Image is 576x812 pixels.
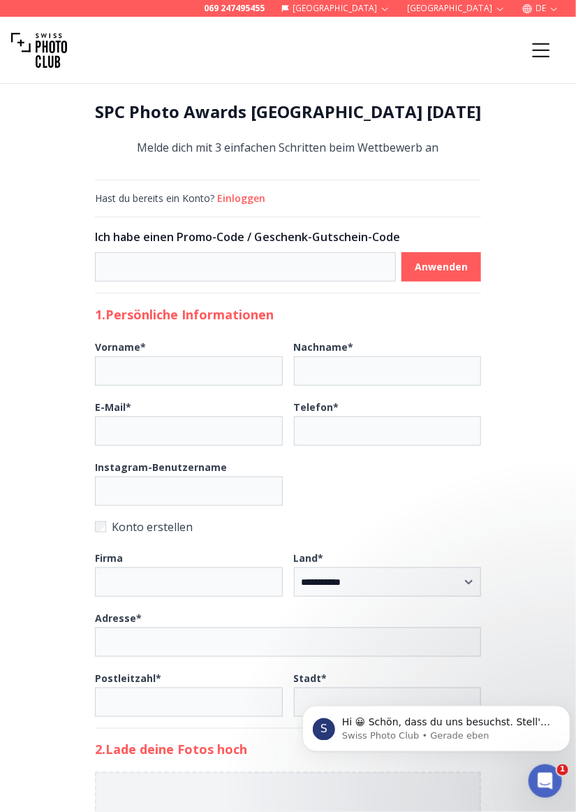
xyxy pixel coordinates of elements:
a: 069 247495455 [204,3,265,14]
b: Telefon * [294,400,339,414]
input: Postleitzahl* [95,688,283,717]
h1: SPC Photo Awards [GEOGRAPHIC_DATA] [DATE] [95,101,481,123]
b: Instagram-Benutzername [95,461,227,474]
iframe: Intercom notifications Nachricht [297,676,576,774]
input: Vorname* [95,356,283,386]
b: Stadt * [294,672,327,685]
input: Konto erstellen [95,521,106,532]
img: Swiss photo club [11,22,67,78]
h2: 1. Persönliche Informationen [95,305,481,324]
h3: Ich habe einen Promo-Code / Geschenk-Gutschein-Code [95,229,481,245]
input: Firma [95,567,283,597]
label: Konto erstellen [95,517,481,537]
input: E-Mail* [95,416,283,446]
b: Nachname * [294,340,354,354]
iframe: Intercom live chat [529,764,562,798]
b: Firma [95,551,123,565]
input: Stadt* [294,688,482,717]
div: Melde dich mit 3 einfachen Schritten beim Wettbewerb an [95,101,481,157]
span: 1 [557,764,568,776]
button: Einloggen [217,191,265,205]
b: Land * [294,551,324,565]
button: Menu [517,27,565,74]
input: Instagram-Benutzername [95,477,283,506]
b: Adresse * [95,611,142,625]
input: Adresse* [95,628,481,657]
b: E-Mail * [95,400,131,414]
input: Telefon* [294,416,482,446]
b: Vorname * [95,340,146,354]
select: Land* [294,567,482,597]
div: Hast du bereits ein Konto? [95,191,481,205]
button: Anwenden [401,252,481,282]
b: Postleitzahl * [95,672,161,685]
h2: 2. Lade deine Fotos hoch [95,740,481,760]
input: Nachname* [294,356,482,386]
b: Anwenden [415,260,468,274]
